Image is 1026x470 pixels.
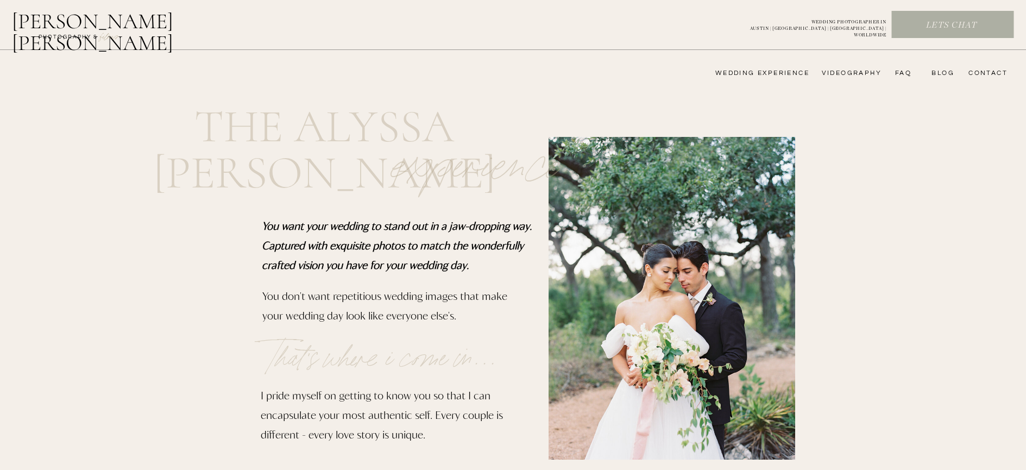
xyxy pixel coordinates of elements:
[965,69,1008,78] a: CONTACT
[262,286,524,335] p: You don't want repetitious wedding images that make your wedding day look like everyone else's.
[700,69,809,78] a: wedding experience
[33,33,104,46] a: photography &
[261,385,524,458] p: I pride myself on getting to know you so that I can encapsulate your most authentic self. Every c...
[892,20,1011,32] a: Lets chat
[94,103,555,137] h1: the alyssa [PERSON_NAME]
[263,322,533,399] p: That's where i come in...
[732,19,886,31] p: WEDDING PHOTOGRAPHER IN AUSTIN | [GEOGRAPHIC_DATA] | [GEOGRAPHIC_DATA] | WORLDWIDE
[12,10,230,36] a: [PERSON_NAME] [PERSON_NAME]
[732,19,886,31] a: WEDDING PHOTOGRAPHER INAUSTIN | [GEOGRAPHIC_DATA] | [GEOGRAPHIC_DATA] | WORLDWIDE
[928,69,954,78] a: bLog
[89,29,129,42] a: FILMs
[819,69,882,78] a: videography
[890,69,911,78] a: FAQ
[262,219,532,271] b: You want your wedding to stand out in a jaw-dropping way. Captured with exquisite photos to match...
